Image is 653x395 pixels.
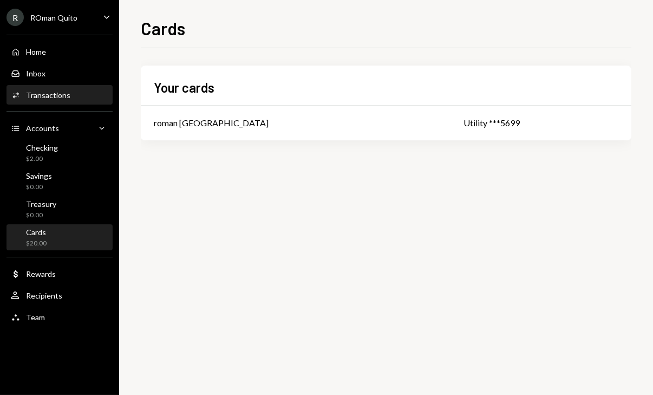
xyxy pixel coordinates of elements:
div: R [6,9,24,26]
div: $0.00 [26,211,56,220]
div: Cards [26,228,47,237]
a: Treasury$0.00 [6,196,113,222]
div: Accounts [26,124,59,133]
div: ROman Quito [30,13,77,22]
div: Savings [26,171,52,180]
div: $0.00 [26,183,52,192]
a: Cards$20.00 [6,224,113,250]
div: Inbox [26,69,45,78]
a: Accounts [6,118,113,138]
div: $2.00 [26,154,58,164]
a: Rewards [6,264,113,283]
div: Home [26,47,46,56]
div: Checking [26,143,58,152]
div: Rewards [26,269,56,279]
div: Utility ***5699 [463,116,618,129]
a: Home [6,42,113,61]
div: Treasury [26,199,56,209]
h1: Cards [141,17,185,39]
div: Team [26,313,45,322]
div: $20.00 [26,239,47,248]
a: Inbox [6,63,113,83]
a: Transactions [6,85,113,105]
a: Recipients [6,286,113,305]
a: Checking$2.00 [6,140,113,166]
a: Team [6,307,113,327]
a: Savings$0.00 [6,168,113,194]
div: roman [GEOGRAPHIC_DATA] [154,116,269,129]
div: Recipients [26,291,62,300]
h2: Your cards [154,79,214,96]
div: Transactions [26,90,70,100]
